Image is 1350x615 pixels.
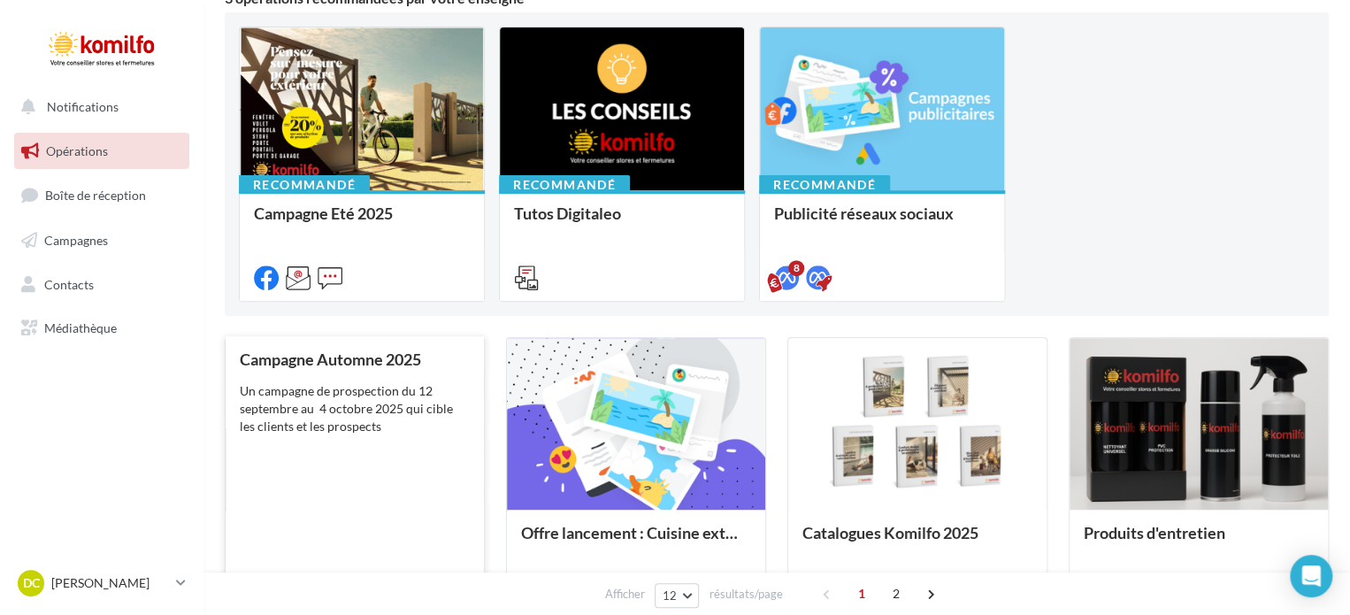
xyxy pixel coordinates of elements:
[514,204,730,240] div: Tutos Digitaleo
[254,204,470,240] div: Campagne Eté 2025
[848,580,876,608] span: 1
[240,350,470,368] div: Campagne Automne 2025
[759,175,890,195] div: Recommandé
[788,260,804,276] div: 8
[47,99,119,114] span: Notifications
[11,310,193,347] a: Médiathèque
[11,88,186,126] button: Notifications
[882,580,910,608] span: 2
[605,586,645,603] span: Afficher
[1084,524,1314,559] div: Produits d'entretien
[239,175,370,195] div: Recommandé
[11,222,193,259] a: Campagnes
[655,583,700,608] button: 12
[774,204,990,240] div: Publicité réseaux sociaux
[45,188,146,203] span: Boîte de réception
[11,266,193,304] a: Contacts
[46,143,108,158] span: Opérations
[44,276,94,291] span: Contacts
[499,175,630,195] div: Recommandé
[663,588,678,603] span: 12
[51,574,169,592] p: [PERSON_NAME]
[240,382,470,435] div: Un campagne de prospection du 12 septembre au 4 octobre 2025 qui cible les clients et les prospects
[802,524,1032,559] div: Catalogues Komilfo 2025
[709,586,782,603] span: résultats/page
[1290,555,1332,597] div: Open Intercom Messenger
[11,133,193,170] a: Opérations
[44,320,117,335] span: Médiathèque
[521,524,751,559] div: Offre lancement : Cuisine extérieur
[14,566,189,600] a: DC [PERSON_NAME]
[11,176,193,214] a: Boîte de réception
[23,574,40,592] span: DC
[44,233,108,248] span: Campagnes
